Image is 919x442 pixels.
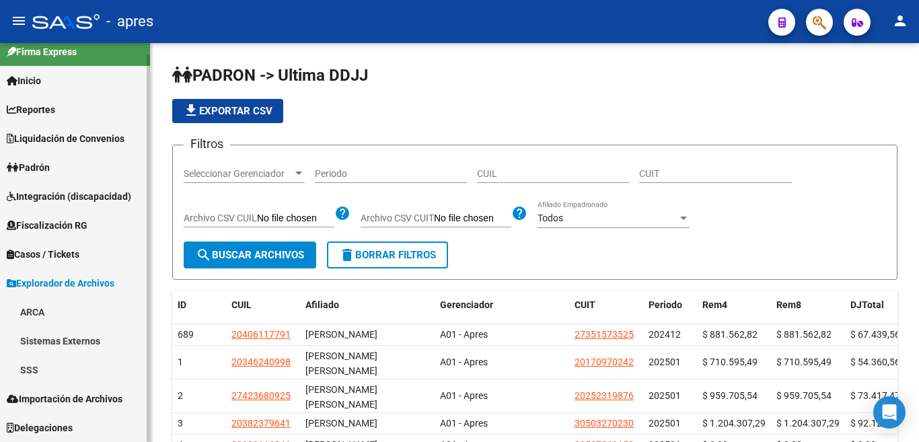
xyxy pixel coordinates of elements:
[702,388,766,404] div: $ 959.705,54
[231,329,291,340] span: 20406117791
[850,299,884,310] span: DJTotal
[196,249,304,261] span: Buscar Archivos
[305,329,377,340] span: [PERSON_NAME]
[178,299,186,310] span: ID
[305,418,377,429] span: [PERSON_NAME]
[434,213,511,225] input: Archivo CSV CUIT
[184,135,230,153] h3: Filtros
[7,189,131,204] span: Integración (discapacidad)
[702,355,766,370] div: $ 710.595,49
[183,102,199,118] mat-icon: file_download
[183,105,272,117] span: Exportar CSV
[226,291,300,320] datatable-header-cell: CUIL
[7,392,122,406] span: Importación de Archivos
[440,418,488,429] span: A01 - Apres
[511,205,527,221] mat-icon: help
[649,329,681,340] span: 202412
[184,168,293,180] span: Seleccionar Gerenciador
[575,329,634,340] span: 27351573525
[178,418,183,429] span: 3
[327,242,448,268] button: Borrar Filtros
[7,420,73,435] span: Delegaciones
[172,99,283,123] button: Exportar CSV
[702,327,766,342] div: $ 881.562,82
[649,390,681,401] span: 202501
[305,299,339,310] span: Afiliado
[305,384,377,410] span: [PERSON_NAME] [PERSON_NAME]
[257,213,334,225] input: Archivo CSV CUIL
[339,247,355,263] mat-icon: delete
[440,390,488,401] span: A01 - Apres
[850,327,914,342] div: $ 67.439,56
[231,390,291,401] span: 27423680925
[184,213,257,223] span: Archivo CSV CUIL
[334,205,351,221] mat-icon: help
[7,276,114,291] span: Explorador de Archivos
[440,329,488,340] span: A01 - Apres
[649,418,681,429] span: 202501
[7,131,124,146] span: Liquidación de Convenios
[569,291,643,320] datatable-header-cell: CUIT
[7,44,77,59] span: Firma Express
[7,73,41,88] span: Inicio
[11,13,27,29] mat-icon: menu
[7,247,79,262] span: Casos / Tickets
[776,327,840,342] div: $ 881.562,82
[850,416,914,431] div: $ 92.129,51
[435,291,569,320] datatable-header-cell: Gerenciador
[776,355,840,370] div: $ 710.595,49
[361,213,434,223] span: Archivo CSV CUIT
[172,291,226,320] datatable-header-cell: ID
[106,7,153,36] span: - apres
[771,291,845,320] datatable-header-cell: Rem8
[776,416,840,431] div: $ 1.204.307,29
[7,218,87,233] span: Fiscalización RG
[231,357,291,367] span: 20346240998
[178,390,183,401] span: 2
[845,291,919,320] datatable-header-cell: DJTotal
[538,213,563,223] span: Todos
[643,291,697,320] datatable-header-cell: Periodo
[231,299,252,310] span: CUIL
[697,291,771,320] datatable-header-cell: Rem4
[178,357,183,367] span: 1
[649,299,682,310] span: Periodo
[440,299,493,310] span: Gerenciador
[300,291,435,320] datatable-header-cell: Afiliado
[575,299,595,310] span: CUIT
[776,299,801,310] span: Rem8
[7,102,55,117] span: Reportes
[575,418,634,429] span: 30503270230
[892,13,908,29] mat-icon: person
[575,357,634,367] span: 20170970242
[178,329,194,340] span: 689
[231,418,291,429] span: 20382379641
[184,242,316,268] button: Buscar Archivos
[873,396,906,429] div: Open Intercom Messenger
[440,357,488,367] span: A01 - Apres
[339,249,436,261] span: Borrar Filtros
[850,388,914,404] div: $ 73.417,47
[575,390,634,401] span: 20252319876
[776,388,840,404] div: $ 959.705,54
[7,160,50,175] span: Padrón
[649,357,681,367] span: 202501
[305,351,377,377] span: [PERSON_NAME] [PERSON_NAME]
[850,355,914,370] div: $ 54.360,56
[702,299,727,310] span: Rem4
[196,247,212,263] mat-icon: search
[702,416,766,431] div: $ 1.204.307,29
[172,66,368,85] span: PADRON -> Ultima DDJJ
